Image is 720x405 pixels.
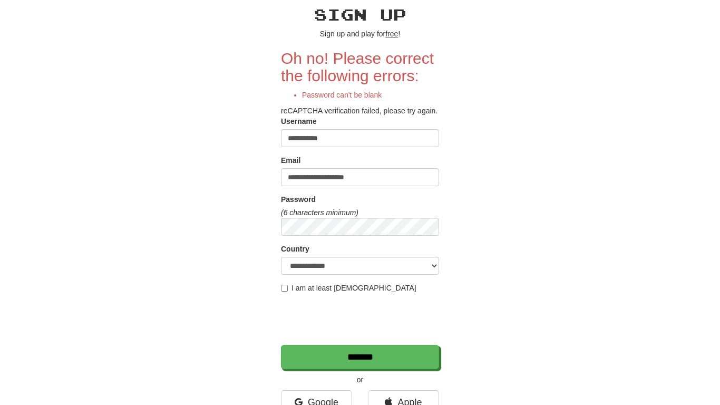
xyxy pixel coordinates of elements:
label: Password [281,194,316,205]
u: free [385,30,398,38]
h2: Oh no! Please correct the following errors: [281,50,439,84]
p: or [281,374,439,385]
label: Username [281,116,317,127]
em: (6 characters minimum) [281,208,358,217]
input: I am at least [DEMOGRAPHIC_DATA] [281,285,288,292]
h2: Sign up [281,6,439,23]
li: Password can't be blank [302,90,439,100]
label: I am at least [DEMOGRAPHIC_DATA] [281,283,416,293]
label: Country [281,244,309,254]
p: Sign up and play for ! [281,28,439,39]
label: Email [281,155,300,166]
form: reCAPTCHA verification failed, please try again. [281,50,439,369]
iframe: reCAPTCHA [281,298,441,340]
